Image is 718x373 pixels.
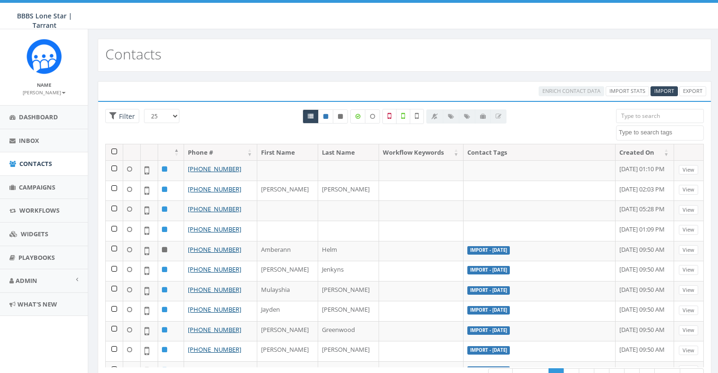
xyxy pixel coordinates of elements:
[188,265,241,274] a: [PHONE_NUMBER]
[188,205,241,213] a: [PHONE_NUMBER]
[19,183,55,191] span: Campaigns
[23,89,66,96] small: [PERSON_NAME]
[616,221,674,241] td: [DATE] 01:09 PM
[616,301,674,321] td: [DATE] 09:50 AM
[19,136,39,145] span: Inbox
[396,109,410,124] label: Validated
[467,266,510,274] label: Import - [DATE]
[467,246,510,255] label: Import - [DATE]
[382,109,397,124] label: Not a Mobile
[350,109,365,124] label: Data Enriched
[37,82,51,88] small: Name
[117,112,135,121] span: Filter
[188,225,241,233] a: [PHONE_NUMBER]
[257,281,318,301] td: Mulayshia
[616,144,674,161] th: Created On: activate to sort column ascending
[616,200,674,221] td: [DATE] 05:28 PM
[188,305,241,314] a: [PHONE_NUMBER]
[616,109,704,123] input: Type to search
[679,185,698,195] a: View
[679,346,698,356] a: View
[21,230,48,238] span: Widgets
[105,46,161,62] h2: Contacts
[467,286,510,295] label: Import - [DATE]
[188,185,241,193] a: [PHONE_NUMBER]
[679,245,698,255] a: View
[188,345,241,354] a: [PHONE_NUMBER]
[257,144,318,161] th: First Name
[679,306,698,315] a: View
[467,346,510,355] label: Import - [DATE]
[257,341,318,361] td: [PERSON_NAME]
[17,11,72,30] span: BBBS Lone Star | Tarrant
[616,281,674,301] td: [DATE] 09:50 AM
[318,281,379,301] td: [PERSON_NAME]
[257,261,318,281] td: [PERSON_NAME]
[616,181,674,201] td: [DATE] 02:03 PM
[184,144,257,161] th: Phone #: activate to sort column ascending
[19,206,59,215] span: Workflows
[318,261,379,281] td: Jenkyns
[257,181,318,201] td: [PERSON_NAME]
[464,144,616,161] th: Contact Tags
[679,86,706,96] a: Export
[318,301,379,321] td: [PERSON_NAME]
[19,113,58,121] span: Dashboard
[318,109,333,124] a: Active
[650,86,678,96] a: Import
[410,109,424,124] label: Not Validated
[467,306,510,315] label: Import - [DATE]
[23,88,66,96] a: [PERSON_NAME]
[105,109,139,124] span: Advance Filter
[654,87,674,94] span: CSV files only
[318,144,379,161] th: Last Name
[616,341,674,361] td: [DATE] 09:50 AM
[257,321,318,341] td: [PERSON_NAME]
[16,276,37,285] span: Admin
[365,109,380,124] label: Data not Enriched
[17,300,57,308] span: What's New
[679,225,698,235] a: View
[303,109,319,124] a: All contacts
[257,241,318,261] td: Amberann
[379,144,464,161] th: Workflow Keywords: activate to sort column ascending
[318,241,379,261] td: Helm
[679,165,698,175] a: View
[679,325,698,335] a: View
[19,159,52,168] span: Contacts
[616,321,674,341] td: [DATE] 09:50 AM
[257,301,318,321] td: Jayden
[616,160,674,181] td: [DATE] 01:10 PM
[188,325,241,334] a: [PHONE_NUMBER]
[616,261,674,281] td: [DATE] 09:50 AM
[679,285,698,295] a: View
[318,181,379,201] td: [PERSON_NAME]
[679,265,698,275] a: View
[318,321,379,341] td: Greenwood
[18,253,55,262] span: Playbooks
[619,128,703,137] textarea: Search
[679,205,698,215] a: View
[188,245,241,254] a: [PHONE_NUMBER]
[467,326,510,335] label: Import - [DATE]
[188,165,241,173] a: [PHONE_NUMBER]
[333,109,348,124] a: Opted Out
[654,87,674,94] span: Import
[318,341,379,361] td: [PERSON_NAME]
[338,114,343,119] i: This phone number is unsubscribed and has opted-out of all texts.
[26,39,62,74] img: Rally_Corp_Icon_1.png
[616,241,674,261] td: [DATE] 09:50 AM
[188,285,241,294] a: [PHONE_NUMBER]
[606,86,649,96] a: Import Stats
[323,114,328,119] i: This phone number is subscribed and will receive texts.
